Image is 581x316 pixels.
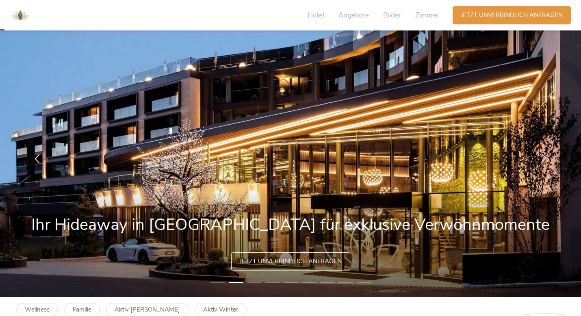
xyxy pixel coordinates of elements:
[308,11,324,20] span: Hotel
[115,305,180,314] b: Aktiv [PERSON_NAME]
[415,11,438,20] span: Zimmer
[8,3,33,28] img: AMONTI & LUNARIS Wellnessresort
[383,11,401,20] span: Bilder
[25,305,50,314] b: Wellness
[461,11,563,19] span: Jetzt unverbindlich anfragen
[73,305,91,314] b: Familie
[240,257,342,266] span: Jetzt unverbindlich anfragen
[203,305,238,314] b: Aktiv Winter
[338,11,369,20] span: Angebote
[8,12,33,18] a: AMONTI & LUNARIS Wellnessresort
